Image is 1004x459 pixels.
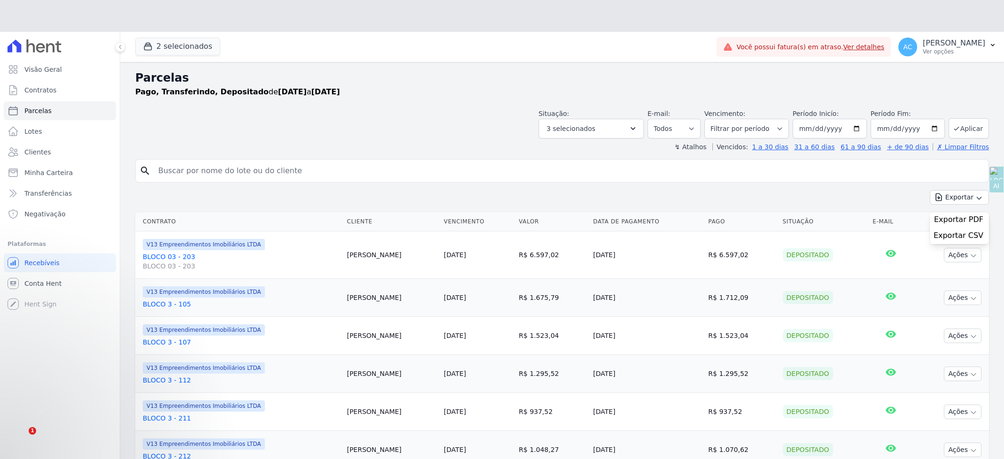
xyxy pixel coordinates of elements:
td: [DATE] [589,279,704,317]
div: Plataformas [8,238,112,250]
span: 1 [29,427,36,435]
td: [PERSON_NAME] [343,279,440,317]
td: R$ 6.597,02 [515,231,589,279]
a: ✗ Limpar Filtros [933,143,989,151]
label: Situação: [539,110,569,117]
a: BLOCO 3 - 107 [143,337,340,347]
td: R$ 937,52 [515,393,589,431]
span: Você possui fatura(s) em atraso. [736,42,884,52]
td: R$ 937,52 [704,393,779,431]
th: Situação [779,212,869,231]
button: 2 selecionados [135,38,220,55]
th: Data de Pagamento [589,212,704,231]
span: Clientes [24,147,51,157]
p: Ver opções [923,48,985,55]
button: Ações [944,329,981,343]
a: [DATE] [444,294,466,301]
a: BLOCO 3 - 211 [143,413,340,423]
th: Valor [515,212,589,231]
iframe: Intercom live chat [9,427,32,450]
button: Ações [944,248,981,262]
span: V13 Empreendimentos Imobiliários LTDA [143,324,265,336]
td: [PERSON_NAME] [343,393,440,431]
span: Negativação [24,209,66,219]
a: BLOCO 03 - 203BLOCO 03 - 203 [143,252,340,271]
a: [DATE] [444,370,466,377]
a: Negativação [4,205,116,223]
a: Contratos [4,81,116,99]
td: [DATE] [589,317,704,355]
div: Depositado [783,405,833,418]
a: Exportar PDF [934,215,985,226]
strong: Pago, Transferindo, Depositado [135,87,269,96]
td: [DATE] [589,231,704,279]
a: [DATE] [444,446,466,453]
a: 1 a 30 dias [752,143,788,151]
p: [PERSON_NAME] [923,38,985,48]
button: Ações [944,367,981,381]
a: BLOCO 3 - 105 [143,299,340,309]
h2: Parcelas [135,69,989,86]
th: Contrato [135,212,343,231]
a: Recebíveis [4,253,116,272]
button: Aplicar [949,118,989,138]
strong: [DATE] [311,87,340,96]
span: V13 Empreendimentos Imobiliários LTDA [143,239,265,250]
a: Visão Geral [4,60,116,79]
a: Parcelas [4,101,116,120]
td: [PERSON_NAME] [343,231,440,279]
label: Período Inicío: [793,110,839,117]
a: Exportar CSV [934,231,985,242]
a: Clientes [4,143,116,161]
span: Conta Hent [24,279,62,288]
strong: [DATE] [278,87,307,96]
span: AC [904,44,912,50]
a: 61 a 90 dias [841,143,881,151]
span: V13 Empreendimentos Imobiliários LTDA [143,362,265,374]
a: [DATE] [444,332,466,339]
label: E-mail: [648,110,671,117]
span: Transferências [24,189,72,198]
span: Exportar PDF [934,215,983,224]
td: [PERSON_NAME] [343,317,440,355]
td: R$ 1.295,52 [704,355,779,393]
input: Buscar por nome do lote ou do cliente [153,161,985,180]
div: Depositado [783,329,833,342]
span: Minha Carteira [24,168,73,177]
div: Depositado [783,443,833,456]
button: Ações [944,405,981,419]
a: [DATE] [444,408,466,415]
div: Depositado [783,291,833,304]
th: Vencimento [440,212,515,231]
td: [PERSON_NAME] [343,355,440,393]
iframe: Intercom notifications mensagem [7,329,195,434]
button: Exportar [930,190,989,205]
td: R$ 1.295,52 [515,355,589,393]
th: Cliente [343,212,440,231]
div: Depositado [783,367,833,380]
span: Contratos [24,85,56,95]
td: [DATE] [589,393,704,431]
i: search [139,165,151,176]
th: Pago [704,212,779,231]
span: V13 Empreendimentos Imobiliários LTDA [143,286,265,298]
td: R$ 1.523,04 [515,317,589,355]
span: BLOCO 03 - 203 [143,261,340,271]
a: Minha Carteira [4,163,116,182]
a: 31 a 60 dias [794,143,834,151]
span: Parcelas [24,106,52,115]
a: + de 90 dias [887,143,929,151]
span: 3 selecionados [547,123,595,134]
label: Vencimento: [704,110,745,117]
td: R$ 1.675,79 [515,279,589,317]
span: Lotes [24,127,42,136]
span: Visão Geral [24,65,62,74]
button: AC [PERSON_NAME] Ver opções [891,34,1004,60]
a: [DATE] [444,251,466,259]
button: Ações [944,443,981,457]
button: Ações [944,291,981,305]
label: Vencidos: [712,143,748,151]
p: de a [135,86,340,98]
td: R$ 1.712,09 [704,279,779,317]
label: Período Fim: [871,109,945,119]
